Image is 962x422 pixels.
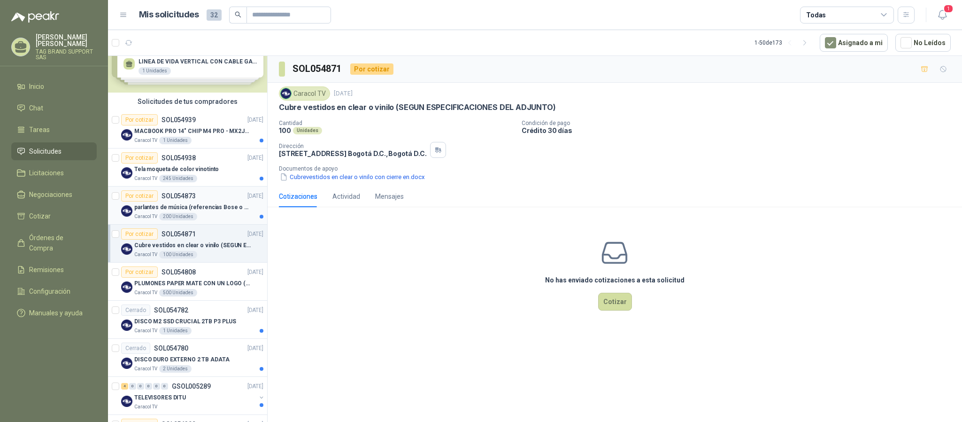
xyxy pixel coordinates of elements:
[108,301,267,339] a: CerradoSOL054782[DATE] Company LogoDISCO M2 SSD CRUCIAL 2TB P3 PLUSCaracol TV1 Unidades
[247,116,263,125] p: [DATE]
[121,205,132,217] img: Company Logo
[134,203,251,212] p: parlantes de música (referencias Bose o Alexa) CON MARCACION 1 LOGO (Mas datos en el adjunto)
[121,190,158,202] div: Por cotizar
[545,275,685,285] h3: No has enviado cotizaciones a esta solicitud
[153,383,160,390] div: 0
[159,175,197,182] div: 245 Unidades
[121,129,132,141] img: Company Logo
[121,228,158,240] div: Por cotizar
[235,11,241,18] span: search
[11,11,59,23] img: Logo peakr
[598,293,632,311] button: Cotizar
[247,268,263,277] p: [DATE]
[279,86,330,101] div: Caracol TV
[279,165,958,172] p: Documentos de apoyo
[895,34,951,52] button: No Leídos
[247,154,263,163] p: [DATE]
[247,192,263,201] p: [DATE]
[137,383,144,390] div: 0
[121,383,128,390] div: 4
[247,306,263,315] p: [DATE]
[134,289,157,297] p: Caracol TV
[29,81,44,92] span: Inicio
[806,10,826,20] div: Todas
[159,365,192,373] div: 2 Unidades
[334,89,353,98] p: [DATE]
[145,383,152,390] div: 0
[108,263,267,301] a: Por cotizarSOL054808[DATE] Company LogoPLUMONES PAPER MATE CON UN LOGO (SEGUN REF.ADJUNTA)Caracol...
[29,103,43,113] span: Chat
[108,339,267,377] a: CerradoSOL054780[DATE] Company LogoDISCO DURO EXTERNO 2 TB ADATACaracol TV2 Unidades
[121,320,132,331] img: Company Logo
[29,286,70,297] span: Configuración
[154,345,188,352] p: SOL054780
[29,265,64,275] span: Remisiones
[11,282,97,300] a: Configuración
[754,35,812,50] div: 1 - 50 de 173
[159,327,192,335] div: 1 Unidades
[134,251,157,258] p: Caracol TV
[11,142,97,160] a: Solicitudes
[11,186,97,203] a: Negociaciones
[108,187,267,225] a: Por cotizarSOL054873[DATE] Company Logoparlantes de música (referencias Bose o Alexa) CON MARCACI...
[108,110,267,148] a: Por cotizarSOL054939[DATE] Company LogoMACBOOK PRO 14" CHIP M4 PRO - MX2J3E/ACaracol TV1 Unidades
[29,189,72,200] span: Negociaciones
[134,175,157,182] p: Caracol TV
[134,393,186,402] p: TELEVISORES DITU
[279,143,426,149] p: Dirección
[172,383,211,390] p: GSOL005289
[121,396,132,407] img: Company Logo
[522,120,958,126] p: Condición de pago
[121,167,132,179] img: Company Logo
[108,225,267,263] a: Por cotizarSOL054871[DATE] Company LogoCubre vestidos en clear o vinilo (SEGUN ESPECIFICACIONES D...
[121,358,132,369] img: Company Logo
[161,383,168,390] div: 0
[134,241,251,250] p: Cubre vestidos en clear o vinilo (SEGUN ESPECIFICACIONES DEL ADJUNTO)
[281,88,291,99] img: Company Logo
[162,193,196,199] p: SOL054873
[279,191,317,202] div: Cotizaciones
[121,114,158,125] div: Por cotizar
[375,191,404,202] div: Mensajes
[29,233,88,253] span: Órdenes de Compra
[279,102,556,112] p: Cubre vestidos en clear o vinilo (SEGUN ESPECIFICACIONES DEL ADJUNTO)
[134,127,251,136] p: MACBOOK PRO 14" CHIP M4 PRO - MX2J3E/A
[279,172,426,182] button: Cubrevestidos en clear o vinilo con cierre en.docx
[162,269,196,275] p: SOL054808
[134,165,219,174] p: Tela moqueta de color vinotinto
[11,207,97,225] a: Cotizar
[522,126,958,134] p: Crédito 30 días
[134,403,157,411] p: Caracol TV
[332,191,360,202] div: Actividad
[11,121,97,139] a: Tareas
[129,383,136,390] div: 0
[279,120,514,126] p: Cantidad
[934,7,951,23] button: 1
[134,365,157,373] p: Caracol TV
[207,9,222,21] span: 32
[134,355,230,364] p: DISCO DURO EXTERNO 2 TB ADATA
[350,63,393,75] div: Por cotizar
[154,307,188,313] p: SOL054782
[279,126,291,134] p: 100
[247,230,263,239] p: [DATE]
[29,308,83,318] span: Manuales y ayuda
[162,231,196,237] p: SOL054871
[121,305,150,316] div: Cerrado
[29,125,50,135] span: Tareas
[121,266,158,278] div: Por cotizar
[29,146,62,156] span: Solicitudes
[121,343,150,354] div: Cerrado
[162,155,196,161] p: SOL054938
[134,317,236,326] p: DISCO M2 SSD CRUCIAL 2TB P3 PLUS
[108,93,267,110] div: Solicitudes de tus compradores
[108,148,267,187] a: Por cotizarSOL054938[DATE] Company LogoTela moqueta de color vinotintoCaracol TV245 Unidades
[11,229,97,257] a: Órdenes de Compra
[108,24,267,93] div: Solicitudes de nuevos compradoresPor cotizarSOL055026[DATE] LINEA DE VIDA VERTICAL CON CABLE GALV...
[279,149,426,157] p: [STREET_ADDRESS] Bogotá D.C. , Bogotá D.C.
[36,49,97,60] p: TAG BRAND SUPPORT SAS
[134,213,157,220] p: Caracol TV
[11,78,97,95] a: Inicio
[29,211,51,221] span: Cotizar
[162,117,196,123] p: SOL054939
